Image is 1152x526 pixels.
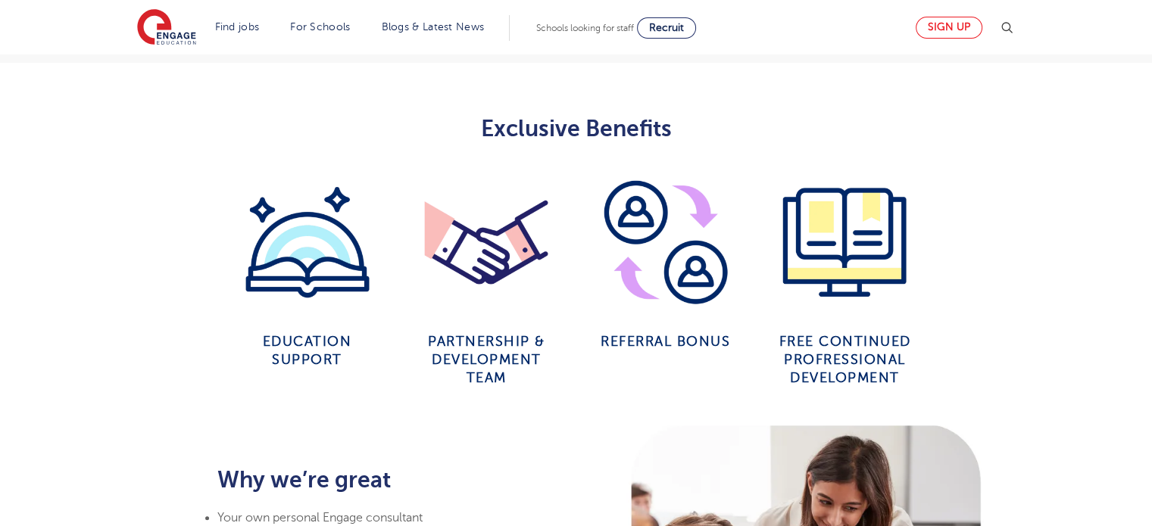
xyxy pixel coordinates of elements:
a: Find jobs [215,21,260,33]
span: Schools looking for staff [536,23,634,33]
span: Free continued Profressional development [779,334,910,385]
img: Engage Education [137,9,196,47]
a: Recruit [637,17,696,39]
span: Recruit [649,22,684,33]
h2: Exclusive Benefits [204,116,948,142]
span: Partnership & Development Team [428,334,545,385]
a: Partnership & Development Team [420,332,553,387]
h2: Why we’re great [217,467,556,493]
a: Blogs & Latest News [382,21,485,33]
a: Referral Bonus [599,332,732,350]
a: For Schools [290,21,350,33]
span: Referral Bonus [601,334,730,349]
a: Education Support [241,332,374,369]
a: Sign up [916,17,982,39]
span: Education Support [263,334,352,367]
a: Free continued Profressional development [778,332,911,387]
